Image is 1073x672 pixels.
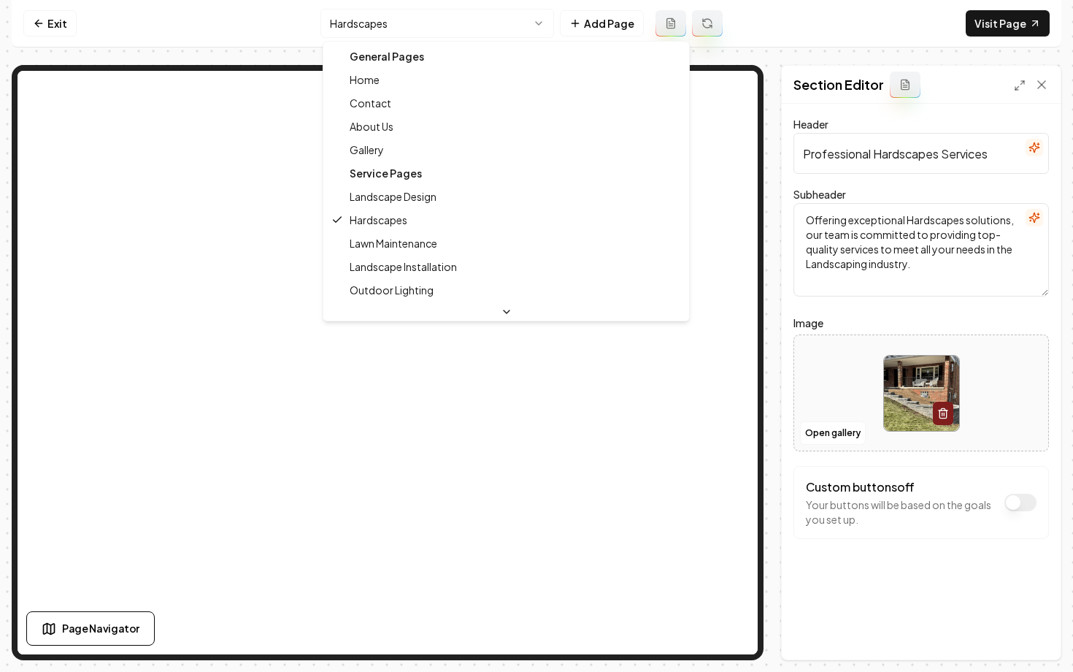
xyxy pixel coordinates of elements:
[350,213,407,227] span: Hardscapes
[350,236,437,251] span: Lawn Maintenance
[350,72,380,87] span: Home
[350,119,393,134] span: About Us
[350,259,457,274] span: Landscape Installation
[326,161,686,185] div: Service Pages
[350,283,434,297] span: Outdoor Lighting
[350,189,436,204] span: Landscape Design
[350,96,391,110] span: Contact
[350,142,384,157] span: Gallery
[326,45,686,68] div: General Pages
